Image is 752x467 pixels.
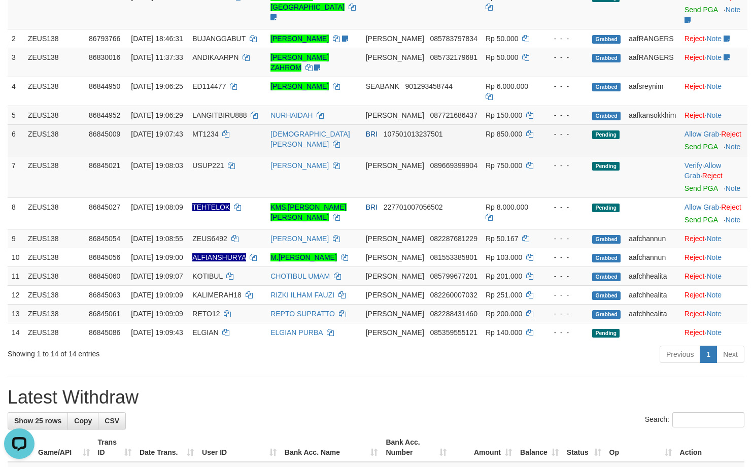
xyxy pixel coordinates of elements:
[486,130,522,138] span: Rp 850.000
[270,272,330,280] a: CHOTIBUL UMAM
[680,197,747,229] td: ·
[89,291,120,299] span: 86845063
[270,253,337,261] a: M.[PERSON_NAME]
[8,48,24,77] td: 3
[89,328,120,337] span: 86845086
[685,328,705,337] a: Reject
[24,229,85,248] td: ZEUS138
[192,161,224,170] span: USUP221
[430,111,477,119] span: Copy 087721686437 to clipboard
[382,433,450,462] th: Bank Acc. Number: activate to sort column ascending
[131,53,183,61] span: [DATE] 11:37:33
[592,291,621,300] span: Grabbed
[680,77,747,106] td: ·
[24,48,85,77] td: ZEUS138
[270,53,329,72] a: [PERSON_NAME] ZAHROM
[366,82,399,90] span: SEABANK
[486,310,522,318] span: Rp 200.000
[270,328,323,337] a: ELGIAN PURBA
[721,203,741,211] a: Reject
[625,266,680,285] td: aafchhealita
[192,53,238,61] span: ANDIKAARPN
[451,433,516,462] th: Amount: activate to sort column ascending
[680,29,747,48] td: ·
[592,162,620,171] span: Pending
[366,130,378,138] span: BRI
[192,82,226,90] span: ED114477
[8,124,24,156] td: 6
[592,254,621,262] span: Grabbed
[545,52,584,62] div: - - -
[270,291,334,299] a: RIZKI ILHAM FAUZI
[270,130,350,148] a: [DEMOGRAPHIC_DATA][PERSON_NAME]
[270,35,329,43] a: [PERSON_NAME]
[192,253,246,261] span: Nama rekening ada tanda titik/strip, harap diedit
[680,285,747,304] td: ·
[676,433,744,462] th: Action
[366,35,424,43] span: [PERSON_NAME]
[605,433,676,462] th: Op: activate to sort column ascending
[706,235,722,243] a: Note
[67,412,98,429] a: Copy
[74,417,92,425] span: Copy
[135,433,198,462] th: Date Trans.: activate to sort column ascending
[592,310,621,319] span: Grabbed
[131,203,183,211] span: [DATE] 19:08:09
[625,77,680,106] td: aafsreynim
[660,346,700,363] a: Previous
[685,161,702,170] a: Verify
[685,291,705,299] a: Reject
[4,4,35,35] button: Open LiveChat chat widget
[89,111,120,119] span: 86844952
[192,291,241,299] span: KALIMERAH18
[89,53,120,61] span: 86830016
[685,82,705,90] a: Reject
[8,29,24,48] td: 2
[625,106,680,124] td: aafkansokkhim
[685,161,721,180] span: ·
[89,235,120,243] span: 86845054
[685,235,705,243] a: Reject
[726,184,741,192] a: Note
[672,412,744,427] input: Search:
[592,35,621,44] span: Grabbed
[89,203,120,211] span: 86845027
[706,310,722,318] a: Note
[8,229,24,248] td: 9
[685,203,719,211] a: Allow Grab
[366,203,378,211] span: BRI
[486,235,519,243] span: Rp 50.167
[105,417,119,425] span: CSV
[366,328,424,337] span: [PERSON_NAME]
[131,111,183,119] span: [DATE] 19:06:29
[192,111,247,119] span: LANGITBIRU888
[685,35,705,43] a: Reject
[680,106,747,124] td: ·
[366,253,424,261] span: [PERSON_NAME]
[384,130,443,138] span: Copy 107501013237501 to clipboard
[685,310,705,318] a: Reject
[645,412,744,427] label: Search:
[625,48,680,77] td: aafRANGERS
[366,235,424,243] span: [PERSON_NAME]
[706,53,722,61] a: Note
[721,130,741,138] a: Reject
[24,304,85,323] td: ZEUS138
[270,203,346,221] a: KMS.[PERSON_NAME] [PERSON_NAME]
[706,328,722,337] a: Note
[8,323,24,342] td: 14
[24,323,85,342] td: ZEUS138
[270,111,313,119] a: NURHAIDAH
[24,285,85,304] td: ZEUS138
[545,202,584,212] div: - - -
[270,161,329,170] a: [PERSON_NAME]
[89,82,120,90] span: 86844950
[94,433,135,462] th: Trans ID: activate to sort column ascending
[8,285,24,304] td: 12
[706,272,722,280] a: Note
[8,266,24,285] td: 11
[545,160,584,171] div: - - -
[625,248,680,266] td: aafchannun
[384,203,443,211] span: Copy 227701007056502 to clipboard
[24,77,85,106] td: ZEUS138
